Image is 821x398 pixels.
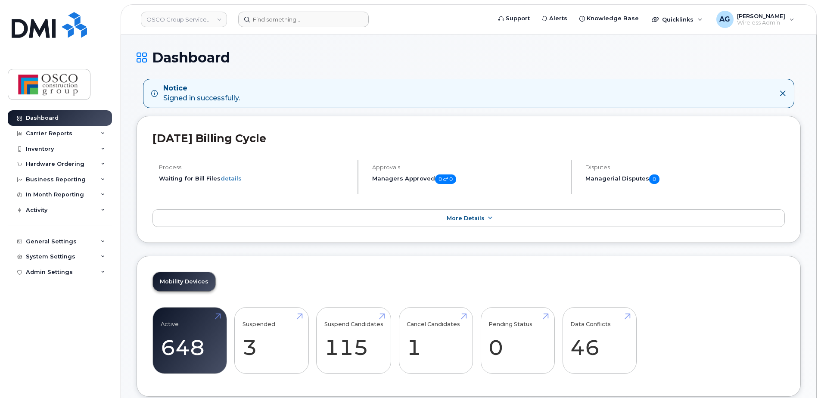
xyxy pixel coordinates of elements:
a: Cancel Candidates 1 [407,312,465,369]
li: Waiting for Bill Files [159,174,350,183]
a: Mobility Devices [153,272,215,291]
h5: Managerial Disputes [585,174,785,184]
h5: Managers Approved [372,174,563,184]
h4: Approvals [372,164,563,171]
span: More Details [447,215,485,221]
strong: Notice [163,84,240,93]
h2: [DATE] Billing Cycle [152,132,785,145]
span: 0 [649,174,659,184]
h4: Disputes [585,164,785,171]
a: Active 648 [161,312,219,369]
div: Signed in successfully. [163,84,240,103]
a: Pending Status 0 [488,312,547,369]
a: Suspended 3 [243,312,301,369]
h4: Process [159,164,350,171]
a: Data Conflicts 46 [570,312,628,369]
span: 0 of 0 [435,174,456,184]
h1: Dashboard [137,50,801,65]
a: Suspend Candidates 115 [324,312,383,369]
a: details [221,175,242,182]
